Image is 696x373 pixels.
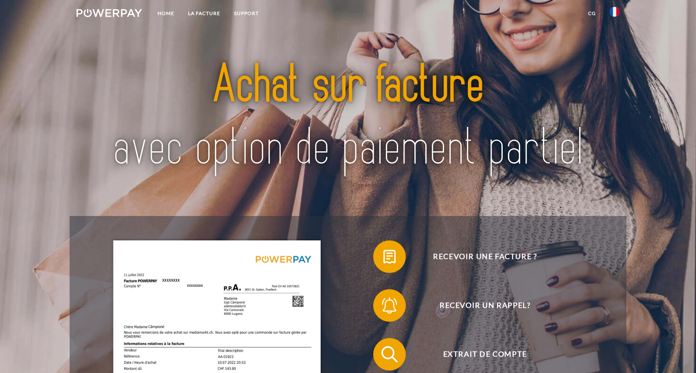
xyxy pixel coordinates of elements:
[385,289,585,322] span: Recevoir un rappel?
[379,246,400,267] img: qb_bill.svg
[373,289,585,322] button: Recevoir un rappel?
[581,6,603,21] a: CG
[385,338,585,371] span: Extrait de compte
[227,6,266,21] a: Support
[151,6,181,21] a: Home
[181,6,227,21] a: LA FACTURE
[373,240,585,273] button: Recevoir une facture ?
[373,338,585,371] button: Extrait de compte
[379,344,400,364] img: qb_search.svg
[385,240,585,273] span: Recevoir une facture ?
[379,295,400,316] img: qb_bell.svg
[610,7,619,17] img: fr
[103,37,593,197] img: title-powerpay_fr.svg
[663,340,689,366] iframe: Bouton de lancement de la fenêtre de messagerie
[77,9,142,17] img: logo-powerpay-white.svg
